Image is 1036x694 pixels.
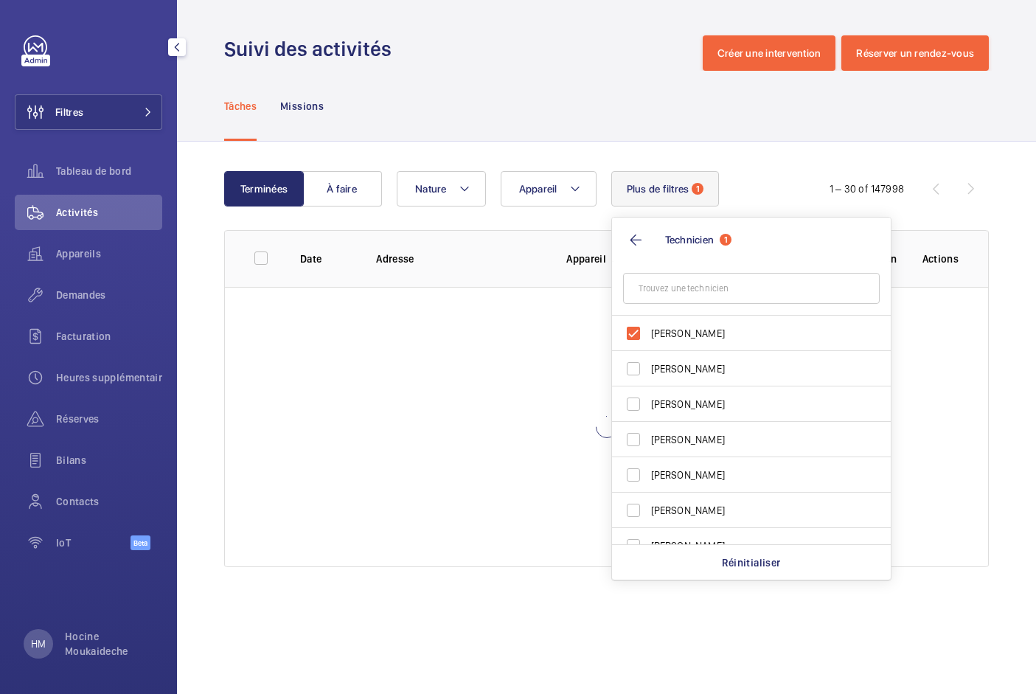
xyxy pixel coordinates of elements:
[224,171,304,207] button: Terminées
[56,494,162,509] span: Contacts
[612,218,891,262] button: Technicien1
[922,251,959,266] p: Actions
[611,171,720,207] button: Plus de filtres1
[56,288,162,302] span: Demandes
[300,251,352,266] p: Date
[302,171,382,207] button: À faire
[56,205,162,220] span: Activités
[665,234,715,246] span: Technicien
[56,370,162,385] span: Heures supplémentaires
[65,629,153,659] p: Hocine Moukaideche
[56,246,162,261] span: Appareils
[224,99,257,114] p: Tâches
[830,181,904,196] div: 1 – 30 of 147998
[56,412,162,426] span: Réserves
[376,251,543,266] p: Adresse
[841,35,989,71] button: Réserver un rendez-vous
[651,432,854,447] span: [PERSON_NAME]
[651,538,854,553] span: [PERSON_NAME]
[651,397,854,412] span: [PERSON_NAME]
[31,636,46,651] p: HM
[627,183,689,195] span: Plus de filtres
[623,273,880,304] input: Trouvez une technicien
[722,555,781,570] p: Réinitialiser
[56,329,162,344] span: Facturation
[501,171,597,207] button: Appareil
[55,105,83,119] span: Filtres
[224,35,400,63] h1: Suivi des activités
[651,468,854,482] span: [PERSON_NAME]
[566,251,653,266] p: Appareil
[56,164,162,178] span: Tableau de bord
[519,183,557,195] span: Appareil
[131,535,150,550] span: Beta
[15,94,162,130] button: Filtres
[651,326,854,341] span: [PERSON_NAME]
[703,35,836,71] button: Créer une intervention
[397,171,486,207] button: Nature
[720,234,731,246] span: 1
[692,183,703,195] span: 1
[651,503,854,518] span: [PERSON_NAME]
[56,453,162,468] span: Bilans
[280,99,324,114] p: Missions
[56,535,131,550] span: IoT
[651,361,854,376] span: [PERSON_NAME]
[415,183,447,195] span: Nature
